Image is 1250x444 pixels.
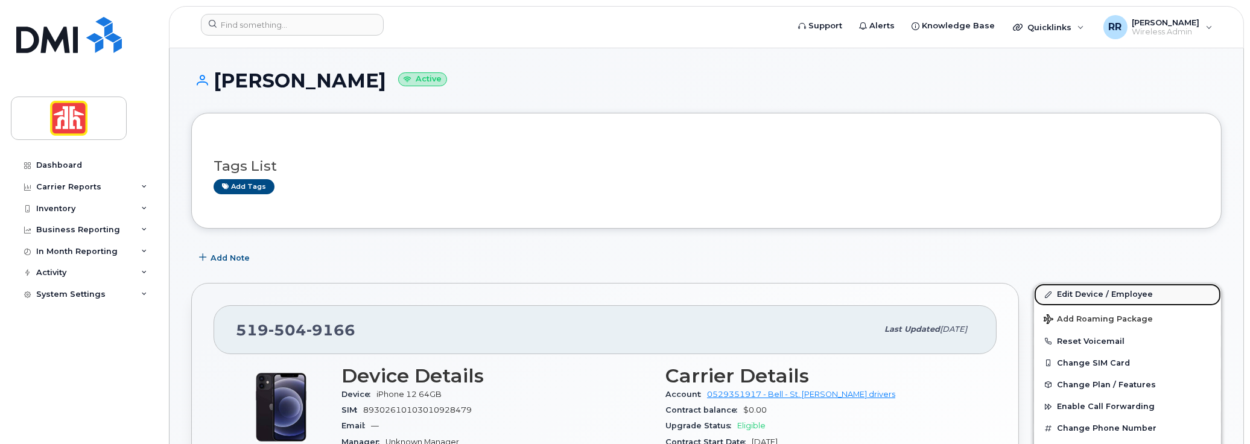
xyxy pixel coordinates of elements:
[376,390,442,399] span: iPhone 12 64GB
[341,421,371,430] span: Email
[306,321,355,339] span: 9166
[1034,331,1221,352] button: Reset Voicemail
[1057,402,1155,411] span: Enable Call Forwarding
[940,325,967,334] span: [DATE]
[191,247,260,268] button: Add Note
[214,159,1199,174] h3: Tags List
[341,365,651,387] h3: Device Details
[743,405,767,414] span: $0.00
[1034,284,1221,305] a: Edit Device / Employee
[341,390,376,399] span: Device
[665,365,975,387] h3: Carrier Details
[236,321,355,339] span: 519
[1034,352,1221,374] button: Change SIM Card
[341,405,363,414] span: SIM
[737,421,766,430] span: Eligible
[245,371,317,443] img: iPhone_12.jpg
[707,390,895,399] a: 0529351917 - Bell - St. [PERSON_NAME] drivers
[1057,380,1156,389] span: Change Plan / Features
[884,325,940,334] span: Last updated
[1034,396,1221,417] button: Enable Call Forwarding
[211,252,250,264] span: Add Note
[214,179,274,194] a: Add tags
[1034,306,1221,331] button: Add Roaming Package
[665,390,707,399] span: Account
[268,321,306,339] span: 504
[371,421,379,430] span: —
[191,70,1222,91] h1: [PERSON_NAME]
[1034,374,1221,396] button: Change Plan / Features
[665,405,743,414] span: Contract balance
[398,72,447,86] small: Active
[1034,417,1221,439] button: Change Phone Number
[665,421,737,430] span: Upgrade Status
[1044,314,1153,326] span: Add Roaming Package
[363,405,472,414] span: 89302610103010928479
